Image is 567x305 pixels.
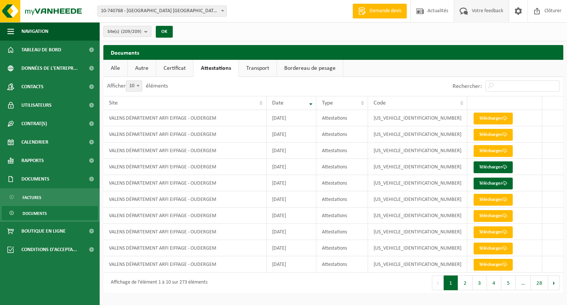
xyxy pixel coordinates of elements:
[368,224,467,240] td: [US_VEHICLE_IDENTIFICATION_NUMBER]
[21,133,48,151] span: Calendrier
[267,110,316,126] td: [DATE]
[368,110,467,126] td: [US_VEHICLE_IDENTIFICATION_NUMBER]
[548,275,560,290] button: Next
[474,178,513,189] a: Télécharger
[474,259,513,271] a: Télécharger
[353,4,407,18] a: Demande devis
[103,110,267,126] td: VALENS DÉPARTEMENT ARFI EIFFAGE - OUDERGEM
[267,224,316,240] td: [DATE]
[316,240,368,256] td: Attestations
[103,224,267,240] td: VALENS DÉPARTEMENT ARFI EIFFAGE - OUDERGEM
[21,41,61,59] span: Tableau de bord
[21,170,49,188] span: Documents
[107,83,168,89] label: Afficher éléments
[272,100,283,106] span: Date
[474,145,513,157] a: Télécharger
[368,256,467,273] td: [US_VEHICLE_IDENTIFICATION_NUMBER]
[103,208,267,224] td: VALENS DÉPARTEMENT ARFI EIFFAGE - OUDERGEM
[103,126,267,143] td: VALENS DÉPARTEMENT ARFI EIFFAGE - OUDERGEM
[21,114,47,133] span: Contrat(s)
[97,6,227,17] span: 10-740768 - VALENS DÉPARTEMENT ARFI EIFFAGE - OUDERGEM
[368,126,467,143] td: [US_VEHICLE_IDENTIFICATION_NUMBER]
[316,143,368,159] td: Attestations
[277,60,343,77] a: Bordereau de pesage
[474,194,513,206] a: Télécharger
[126,80,142,92] span: 10
[23,206,47,220] span: Documents
[107,26,141,37] span: Site(s)
[474,161,513,173] a: Télécharger
[368,175,467,191] td: [US_VEHICLE_IDENTIFICATION_NUMBER]
[487,275,501,290] button: 4
[474,129,513,141] a: Télécharger
[267,159,316,175] td: [DATE]
[21,22,48,41] span: Navigation
[21,240,77,259] span: Conditions d'accepta...
[267,143,316,159] td: [DATE]
[98,6,226,16] span: 10-740768 - VALENS DÉPARTEMENT ARFI EIFFAGE - OUDERGEM
[107,276,207,289] div: Affichage de l'élément 1 à 10 sur 273 éléments
[103,175,267,191] td: VALENS DÉPARTEMENT ARFI EIFFAGE - OUDERGEM
[516,275,531,290] span: …
[368,191,467,208] td: [US_VEHICLE_IDENTIFICATION_NUMBER]
[474,210,513,222] a: Télécharger
[453,83,482,89] label: Rechercher:
[368,208,467,224] td: [US_VEHICLE_IDENTIFICATION_NUMBER]
[103,45,563,59] h2: Documents
[267,175,316,191] td: [DATE]
[432,275,444,290] button: Previous
[322,100,333,106] span: Type
[126,81,142,91] span: 10
[474,113,513,124] a: Télécharger
[267,126,316,143] td: [DATE]
[316,256,368,273] td: Attestations
[21,59,78,78] span: Données de l'entrepr...
[156,60,193,77] a: Certificat
[472,275,487,290] button: 3
[103,60,127,77] a: Alle
[316,224,368,240] td: Attestations
[103,256,267,273] td: VALENS DÉPARTEMENT ARFI EIFFAGE - OUDERGEM
[21,151,44,170] span: Rapports
[316,208,368,224] td: Attestations
[2,206,98,220] a: Documents
[474,226,513,238] a: Télécharger
[128,60,156,77] a: Autre
[316,175,368,191] td: Attestations
[21,78,44,96] span: Contacts
[103,240,267,256] td: VALENS DÉPARTEMENT ARFI EIFFAGE - OUDERGEM
[23,191,41,205] span: Factures
[109,100,118,106] span: Site
[374,100,386,106] span: Code
[2,190,98,204] a: Factures
[368,240,467,256] td: [US_VEHICLE_IDENTIFICATION_NUMBER]
[103,143,267,159] td: VALENS DÉPARTEMENT ARFI EIFFAGE - OUDERGEM
[316,191,368,208] td: Attestations
[103,26,151,37] button: Site(s)(209/209)
[21,96,52,114] span: Utilisateurs
[21,222,66,240] span: Boutique en ligne
[368,143,467,159] td: [US_VEHICLE_IDENTIFICATION_NUMBER]
[267,191,316,208] td: [DATE]
[267,208,316,224] td: [DATE]
[267,240,316,256] td: [DATE]
[239,60,276,77] a: Transport
[316,159,368,175] td: Attestations
[501,275,516,290] button: 5
[368,7,403,15] span: Demande devis
[193,60,238,77] a: Attestations
[121,29,141,34] count: (209/209)
[316,110,368,126] td: Attestations
[316,126,368,143] td: Attestations
[267,256,316,273] td: [DATE]
[444,275,458,290] button: 1
[474,243,513,254] a: Télécharger
[458,275,472,290] button: 2
[368,159,467,175] td: [US_VEHICLE_IDENTIFICATION_NUMBER]
[103,159,267,175] td: VALENS DÉPARTEMENT ARFI EIFFAGE - OUDERGEM
[531,275,548,290] button: 28
[103,191,267,208] td: VALENS DÉPARTEMENT ARFI EIFFAGE - OUDERGEM
[156,26,173,38] button: OK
